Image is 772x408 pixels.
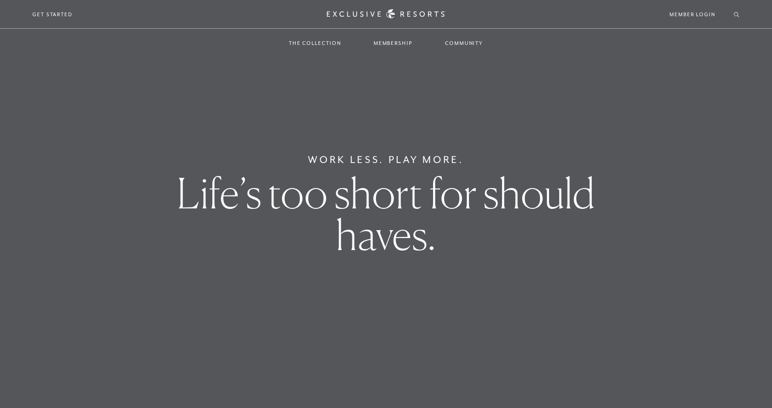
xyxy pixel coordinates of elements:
[364,30,422,56] a: Membership
[308,152,464,167] h6: Work Less. Play More.
[670,10,715,19] a: Member Login
[135,172,637,256] h1: Life’s too short for should haves.
[32,10,73,19] a: Get Started
[280,30,351,56] a: The Collection
[436,30,492,56] a: Community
